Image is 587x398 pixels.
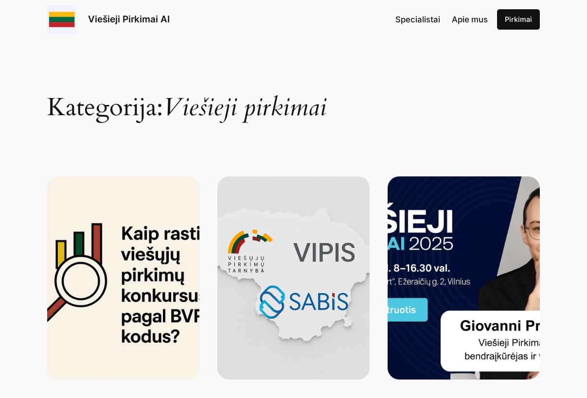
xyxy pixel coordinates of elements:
[163,90,326,124] span: Viešieji pirkimai
[395,13,488,26] nav: Navigation
[388,176,540,380] img: Giovanni Proietta dalyvaus Verslo žinių viešųjų pirkimų konferencijoje
[395,15,440,24] span: Specialistai
[88,14,170,25] a: Viešieji Pirkimai AI
[217,176,370,380] img: VIPIS, CVP IS, SABIS: Kuo Skiriasi ir Kada Kurią Sistemą Naudoti?
[47,5,76,34] img: Viešieji pirkimai logo
[452,13,488,26] a: Apie mus
[497,9,540,30] a: Pirkimai
[47,176,200,380] img: Kaip rasti viešųjų pirkimų konkursus pagal BVPŽ kodus?
[452,15,488,24] span: Apie mus
[395,13,440,26] a: Specialistai
[47,48,540,120] h1: Kategorija:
